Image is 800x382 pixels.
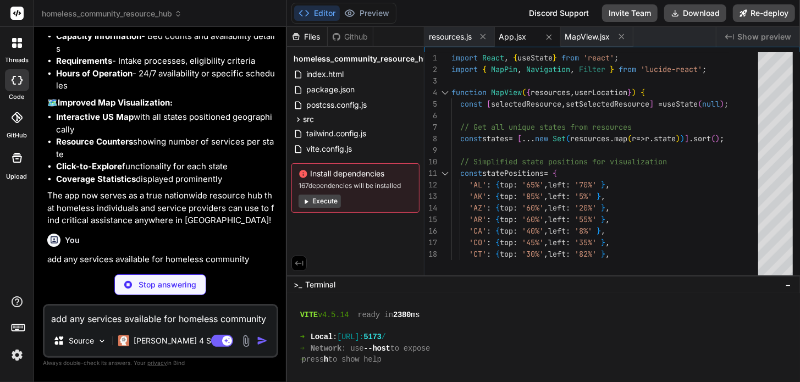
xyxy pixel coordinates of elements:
[570,134,610,143] span: resources
[693,134,711,143] span: sort
[469,191,487,201] span: 'AK'
[363,343,390,354] span: --host
[69,335,94,346] p: Source
[118,335,129,346] img: Claude 4 Sonnet
[424,133,437,145] div: 8
[56,68,133,79] strong: Hours of Operation
[300,331,302,342] span: ➜
[566,226,570,236] span: :
[147,359,167,366] span: privacy
[42,8,182,19] span: homeless_community_resource_hub
[522,4,595,22] div: Discord Support
[451,53,478,63] span: import
[358,309,393,320] span: ready in
[451,64,478,74] span: import
[424,52,437,64] div: 1
[711,134,715,143] span: (
[605,237,610,247] span: ,
[56,31,141,41] strong: Capacity Information
[522,226,544,236] span: '40%'
[601,237,605,247] span: }
[602,4,658,22] button: Invite Team
[469,237,487,247] span: 'CO'
[482,168,544,178] span: statePositions
[575,214,597,224] span: '55%'
[526,87,531,97] span: {
[487,180,491,190] span: :
[649,134,654,143] span: .
[522,249,544,259] span: '30%'
[305,98,368,112] span: postcss.config.js
[300,343,302,354] span: ➜
[783,276,793,294] button: −
[287,31,327,42] div: Files
[460,122,632,132] span: // Get all unique states from resources
[636,134,645,143] span: =>
[733,4,795,22] button: Re-deploy
[544,168,548,178] span: =
[495,237,500,247] span: {
[469,180,487,190] span: 'AL'
[517,134,522,143] span: [
[337,331,363,342] span: [URL]:
[487,191,491,201] span: :
[500,226,513,236] span: top
[575,87,627,97] span: userLocation
[513,249,517,259] span: :
[513,180,517,190] span: :
[299,168,412,179] span: Install dependencies
[544,214,548,224] span: ,
[579,64,605,74] span: Filter
[513,53,517,63] span: {
[570,64,575,74] span: ,
[544,191,548,201] span: ,
[495,249,500,259] span: {
[715,134,720,143] span: )
[605,214,610,224] span: ,
[302,354,324,365] span: press
[56,111,276,136] li: with all states positioned geographically
[548,191,566,201] span: left
[513,203,517,213] span: :
[469,249,487,259] span: 'CT'
[424,179,437,191] div: 12
[601,203,605,213] span: }
[500,180,513,190] span: top
[702,99,720,109] span: null
[575,249,597,259] span: '82%'
[522,87,526,97] span: (
[294,279,302,290] span: >_
[658,99,663,109] span: =
[333,331,337,342] span: :
[487,214,491,224] span: :
[487,226,491,236] span: :
[544,249,548,259] span: ,
[689,134,693,143] span: .
[424,98,437,110] div: 5
[65,235,80,246] h6: You
[438,87,453,98] div: Click to collapse the range.
[47,253,276,266] p: add any services available for homeless community
[424,75,437,87] div: 3
[500,191,513,201] span: top
[664,4,726,22] button: Download
[504,53,509,63] span: ,
[605,249,610,259] span: ,
[654,134,676,143] span: state
[566,249,570,259] span: :
[561,53,579,63] span: from
[575,180,597,190] span: '70%'
[597,226,601,236] span: }
[9,92,25,102] label: code
[601,214,605,224] span: }
[649,99,654,109] span: ]
[522,203,544,213] span: '60%'
[548,237,566,247] span: left
[393,309,411,320] span: 2380
[294,53,433,64] span: homeless_community_resource_hub
[526,64,570,74] span: Navigation
[495,191,500,201] span: {
[460,134,482,143] span: const
[56,136,133,147] strong: Resource Counters
[575,226,592,236] span: '8%'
